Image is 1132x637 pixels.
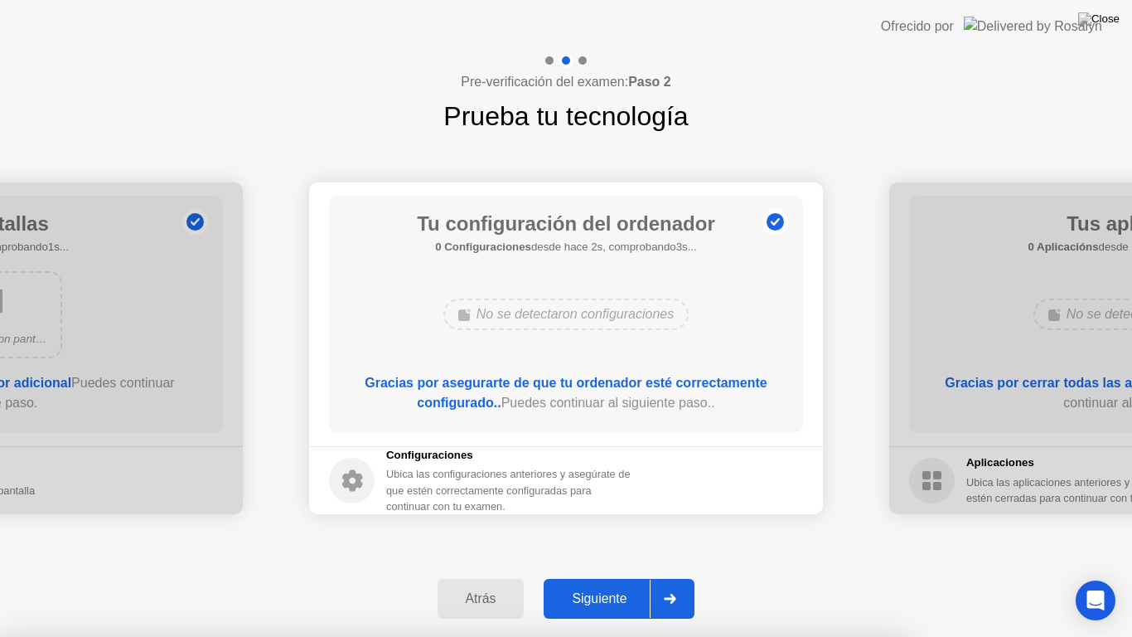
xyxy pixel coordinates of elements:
[443,299,689,330] div: No se detectaron configuraciones
[417,239,715,255] h5: desde hace 2s, comprobando3s...
[1076,581,1115,620] div: Open Intercom Messenger
[628,75,671,89] b: Paso 2
[365,376,767,410] b: Gracias por asegurarte de que tu ordenador esté correctamente configurado..
[1078,12,1120,26] img: Close
[881,17,954,36] div: Ofrecido por
[964,17,1102,36] img: Delivered by Rosalyn
[435,241,531,253] b: 0 Configuraciones
[443,591,520,606] div: Atrás
[443,96,688,136] h1: Prueba tu tecnología
[417,209,715,239] h1: Tu configuración del ordenador
[461,72,670,92] h4: Pre-verificación del examen:
[353,373,780,413] div: Puedes continuar al siguiente paso..
[386,466,637,514] div: Ubica las configuraciones anteriores y asegúrate de que estén correctamente configuradas para con...
[549,591,650,606] div: Siguiente
[386,447,637,464] h5: Configuraciones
